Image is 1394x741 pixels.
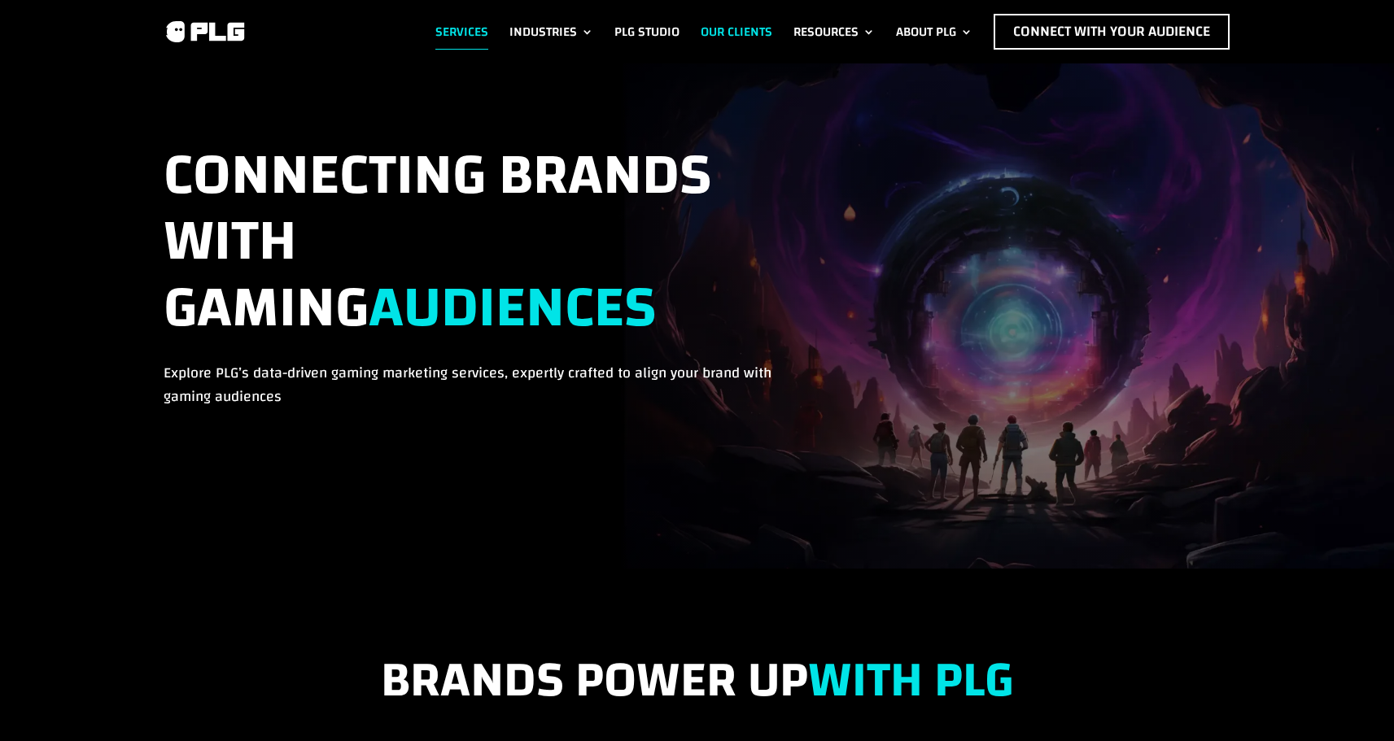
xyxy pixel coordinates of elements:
strong: With PLG [808,634,1013,726]
h2: Brands Power Up [164,652,1231,730]
a: Resources [793,14,875,50]
h1: CONNECTING BRANDS WITH GAMING [164,142,780,361]
a: Industries [509,14,593,50]
a: Services [435,14,488,50]
a: Connect with Your Audience [994,14,1230,50]
a: About PLG [896,14,972,50]
a: Our Clients [701,14,772,50]
a: PLG Studio [614,14,680,50]
div: Explore PLG’s data-driven gaming marketing services, expertly crafted to align your brand with ga... [164,142,780,409]
iframe: Chat Widget [1313,663,1394,741]
strong: AUDIENCES [369,254,656,361]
